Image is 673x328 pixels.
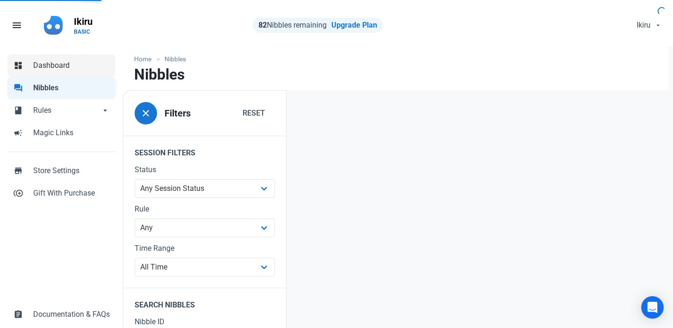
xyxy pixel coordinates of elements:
[14,165,23,175] span: store
[123,288,286,316] legend: Search Nibbles
[33,105,100,116] span: Rules
[14,105,23,114] span: book
[637,20,651,31] span: Ikiru
[7,77,115,99] a: forumNibbles
[68,11,98,39] a: IkiruBASIC
[33,165,110,176] span: Store Settings
[258,21,267,29] strong: 82
[135,204,275,215] label: Rule
[7,303,115,326] a: assignmentDocumentation & FAQs
[33,127,110,138] span: Magic Links
[33,60,110,71] span: Dashboard
[7,54,115,77] a: dashboardDashboard
[629,16,667,35] button: Ikiru
[134,66,185,83] h1: Nibbles
[14,127,23,137] span: campaign
[7,160,115,182] a: storeStore Settings
[134,54,156,64] a: Home
[135,102,157,124] button: close
[243,108,265,119] span: Reset
[7,182,115,204] a: control_point_duplicateGift With Purchase
[74,15,93,28] p: Ikiru
[33,188,110,199] span: Gift With Purchase
[258,21,327,29] span: Nibbles remaining
[74,28,93,36] p: BASIC
[140,108,151,119] span: close
[123,47,668,66] nav: breadcrumbs
[135,243,275,254] label: Time Range
[33,82,110,94] span: Nibbles
[14,188,23,197] span: control_point_duplicate
[14,60,23,69] span: dashboard
[14,309,23,318] span: assignment
[33,309,110,320] span: Documentation & FAQs
[165,108,191,119] h3: Filters
[7,122,115,144] a: campaignMagic Links
[14,82,23,92] span: forum
[135,316,275,328] label: Nibble ID
[100,105,110,114] span: arrow_drop_down
[123,136,286,164] legend: Session Filters
[233,104,275,123] button: Reset
[135,164,275,175] label: Status
[11,20,22,31] span: menu
[641,296,664,319] div: Open Intercom Messenger
[331,21,377,29] a: Upgrade Plan
[7,99,115,122] a: bookRulesarrow_drop_down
